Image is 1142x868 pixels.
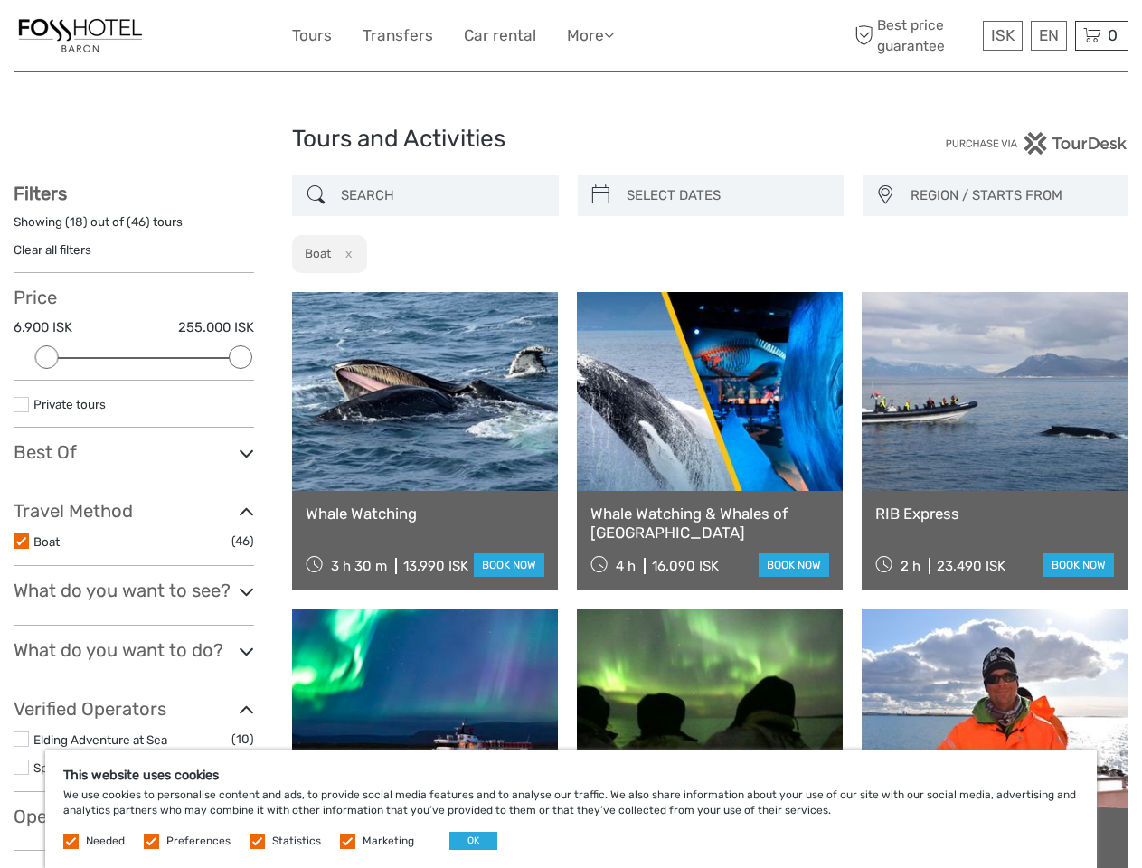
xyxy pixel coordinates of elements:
a: Special Tours [33,760,108,775]
a: Private tours [33,397,106,411]
a: RIB Express [875,505,1114,523]
a: Boat [33,534,60,549]
input: SELECT DATES [619,180,835,212]
a: More [567,23,614,49]
strong: Filters [14,183,67,204]
h3: Operators [14,806,254,827]
img: 1355-f22f4eb0-fb05-4a92-9bea-b034c25151e6_logo_small.jpg [14,14,147,58]
a: Clear all filters [14,242,91,257]
h3: Best Of [14,441,254,463]
span: Best price guarantee [850,15,978,55]
a: book now [1043,553,1114,577]
span: 2 h [901,558,920,574]
div: Showing ( ) out of ( ) tours [14,213,254,241]
a: Elding Adventure at Sea [33,732,167,747]
a: book now [759,553,829,577]
a: Transfers [363,23,433,49]
span: (10) [231,729,254,750]
label: Marketing [363,834,414,849]
div: 16.090 ISK [652,558,719,574]
span: 3 h 30 m [331,558,387,574]
p: We're away right now. Please check back later! [25,32,204,46]
button: OK [449,832,497,850]
label: 6.900 ISK [14,318,72,337]
a: Whale Watching & Whales of [GEOGRAPHIC_DATA] [590,505,829,542]
h3: What do you want to see? [14,580,254,601]
h3: What do you want to do? [14,639,254,661]
label: Preferences [166,834,231,849]
h1: Tours and Activities [292,125,850,154]
label: 18 [70,213,83,231]
span: 4 h [616,558,636,574]
div: 23.490 ISK [937,558,1005,574]
div: We use cookies to personalise content and ads, to provide social media features and to analyse ou... [45,750,1097,868]
h3: Verified Operators [14,698,254,720]
button: Open LiveChat chat widget [208,28,230,50]
a: Whale Watching [306,505,544,523]
div: EN [1031,21,1067,51]
h3: Price [14,287,254,308]
img: PurchaseViaTourDesk.png [945,132,1128,155]
label: 46 [131,213,146,231]
h2: Boat [305,246,331,260]
h3: Travel Method [14,500,254,522]
div: 13.990 ISK [403,558,468,574]
a: book now [474,553,544,577]
button: REGION / STARTS FROM [902,181,1119,211]
a: Tours [292,23,332,49]
input: SEARCH [334,180,549,212]
a: Car rental [464,23,536,49]
h5: This website uses cookies [63,768,1079,783]
label: 255.000 ISK [178,318,254,337]
label: Statistics [272,834,321,849]
span: (46) [231,531,254,552]
span: ISK [991,26,1015,44]
button: x [334,244,358,263]
span: 0 [1105,26,1120,44]
label: Needed [86,834,125,849]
